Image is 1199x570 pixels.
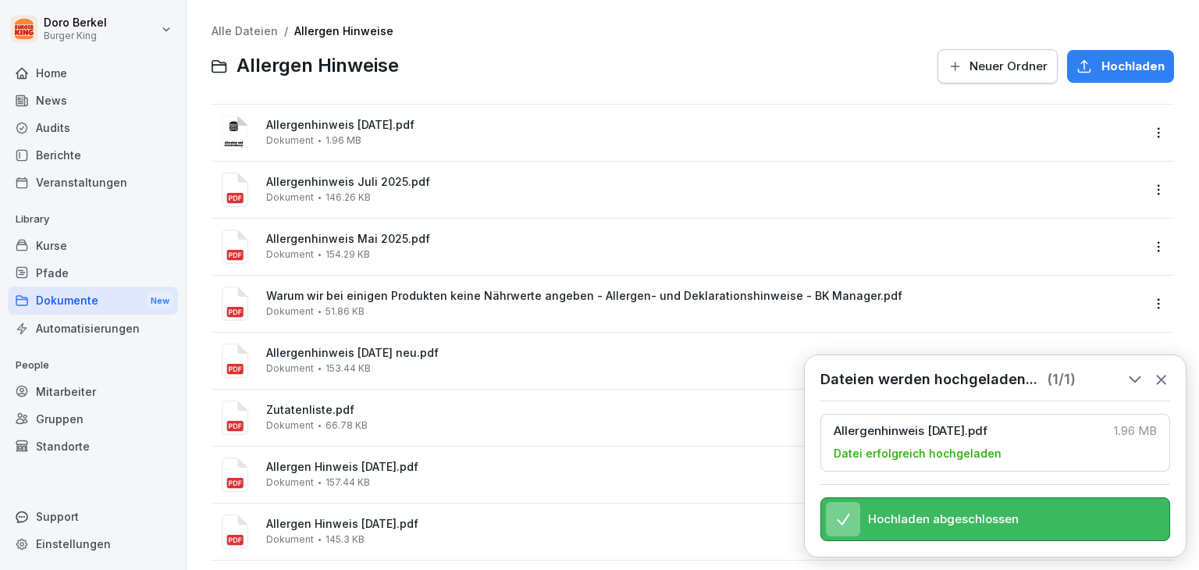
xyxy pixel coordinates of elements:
[284,25,288,38] span: /
[8,405,178,433] a: Gruppen
[326,477,370,488] span: 157.44 KB
[266,306,314,317] span: Dokument
[266,404,1141,417] span: Zutatenliste.pdf
[8,353,178,378] p: People
[8,59,178,87] a: Home
[834,424,1105,438] span: Allergenhinweis [DATE].pdf
[326,192,371,203] span: 146.26 KB
[212,24,278,37] a: Alle Dateien
[44,30,107,41] p: Burger King
[266,135,314,146] span: Dokument
[266,461,1141,474] span: Allergen Hinweis [DATE].pdf
[834,446,1002,461] span: Datei erfolgreich hochgeladen
[44,16,107,30] p: Doro Berkel
[8,141,178,169] a: Berichte
[326,363,371,374] span: 153.44 KB
[8,87,178,114] a: News
[820,371,1037,388] span: Dateien werden hochgeladen...
[1114,424,1157,438] span: 1.96 MB
[937,49,1058,84] button: Neuer Ordner
[294,24,393,37] a: Allergen Hinweise
[326,249,370,260] span: 154.29 KB
[8,287,178,315] div: Dokumente
[8,287,178,315] a: DokumenteNew
[266,363,314,374] span: Dokument
[326,420,368,431] span: 66.78 KB
[266,534,314,545] span: Dokument
[8,259,178,287] a: Pfade
[326,534,365,545] span: 145.3 KB
[1047,371,1076,388] span: ( 1 / 1 )
[237,55,399,77] span: Allergen Hinweise
[266,176,1141,189] span: Allergenhinweis Juli 2025.pdf
[868,512,1019,526] span: Hochladen abgeschlossen
[266,192,314,203] span: Dokument
[326,135,361,146] span: 1.96 MB
[266,477,314,488] span: Dokument
[147,292,173,310] div: New
[8,378,178,405] a: Mitarbeiter
[266,290,1141,303] span: Warum wir bei einigen Produkten keine Nährwerte angeben - Allergen- und Deklarationshinweise - BK...
[266,233,1141,246] span: Allergenhinweis Mai 2025.pdf
[8,114,178,141] a: Audits
[266,420,314,431] span: Dokument
[8,530,178,558] a: Einstellungen
[8,315,178,342] a: Automatisierungen
[8,433,178,460] a: Standorte
[8,207,178,232] p: Library
[1067,50,1174,83] button: Hochladen
[326,306,365,317] span: 51.86 KB
[266,249,314,260] span: Dokument
[266,119,1141,132] span: Allergenhinweis [DATE].pdf
[8,169,178,196] a: Veranstaltungen
[8,232,178,259] a: Kurse
[266,518,1141,531] span: Allergen Hinweis [DATE].pdf
[8,503,178,530] div: Support
[1101,58,1165,75] span: Hochladen
[970,58,1048,75] span: Neuer Ordner
[266,347,1141,360] span: Allergenhinweis [DATE] neu.pdf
